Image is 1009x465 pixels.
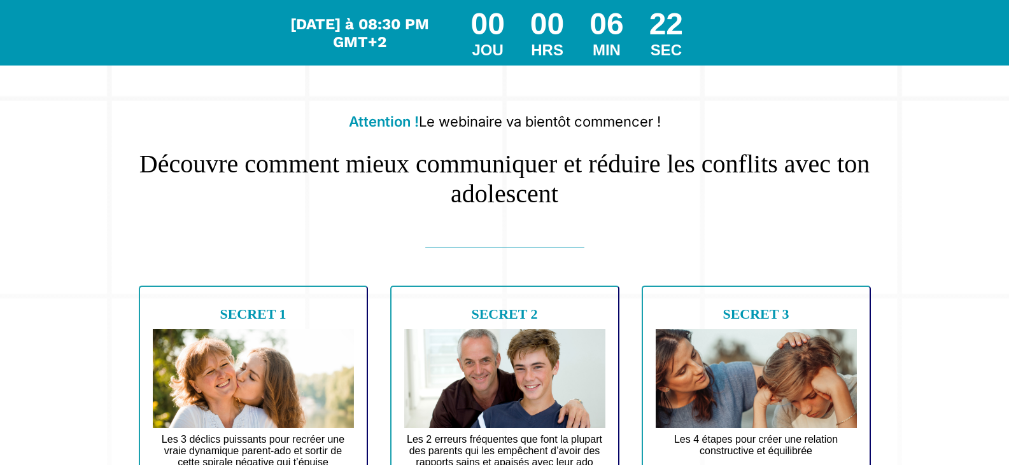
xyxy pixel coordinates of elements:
h2: Le webinaire va bientôt commencer ! [132,107,877,136]
div: 06 [589,6,623,41]
h1: Découvre comment mieux communiquer et réduire les conflits avec ton adolescent [132,136,877,209]
div: JOU [470,41,504,59]
img: d70f9ede54261afe2763371d391305a3_Design_sans_titre_4.jpg [153,329,354,428]
img: 6e5ea48f4dd0521e46c6277ff4d310bb_Design_sans_titre_5.jpg [656,329,857,428]
b: SECRET 1 [220,306,286,322]
div: 22 [649,6,683,41]
img: 774e71fe38cd43451293438b60a23fce_Design_sans_titre_1.jpg [404,329,605,428]
b: SECRET 3 [723,306,789,322]
div: 00 [470,6,504,41]
div: Le webinar commence dans... [287,15,432,51]
b: SECRET 2 [471,306,537,322]
b: Attention ! [349,113,419,130]
div: 00 [530,6,564,41]
div: MIN [589,41,623,59]
span: [DATE] à 08:30 PM GMT+2 [290,15,429,51]
div: SEC [649,41,683,59]
div: HRS [530,41,564,59]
